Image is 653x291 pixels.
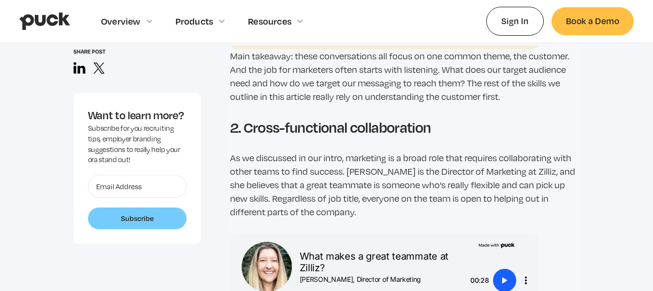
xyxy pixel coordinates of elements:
[230,119,580,136] h2: 2. Cross-functional collaboration
[73,48,201,55] div: Share post
[300,276,458,284] div: [PERSON_NAME], Director of Marketing
[248,16,291,27] div: Resources
[88,108,187,123] div: Want to learn more?
[175,16,214,27] div: Products
[88,175,187,198] input: Email Address
[300,250,458,274] div: What makes a great teammate at Zilliz?
[479,242,515,248] img: Made with Puck
[520,275,532,286] button: More options
[551,7,634,35] a: Book a Demo
[101,16,141,27] div: Overview
[462,275,489,286] div: 00:28
[88,124,187,165] div: Subscribe for you recruiting tips, employer branding suggestions to really help your ora stand out!
[88,175,187,230] form: Want to learn more?
[230,49,580,103] p: Main takeaway: these conversations all focus on one common theme, the customer. And the job for m...
[486,7,544,35] a: Sign In
[88,208,187,230] input: Subscribe
[230,151,580,219] p: As we discussed in our intro, marketing is a broad role that requires collaborating with other te...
